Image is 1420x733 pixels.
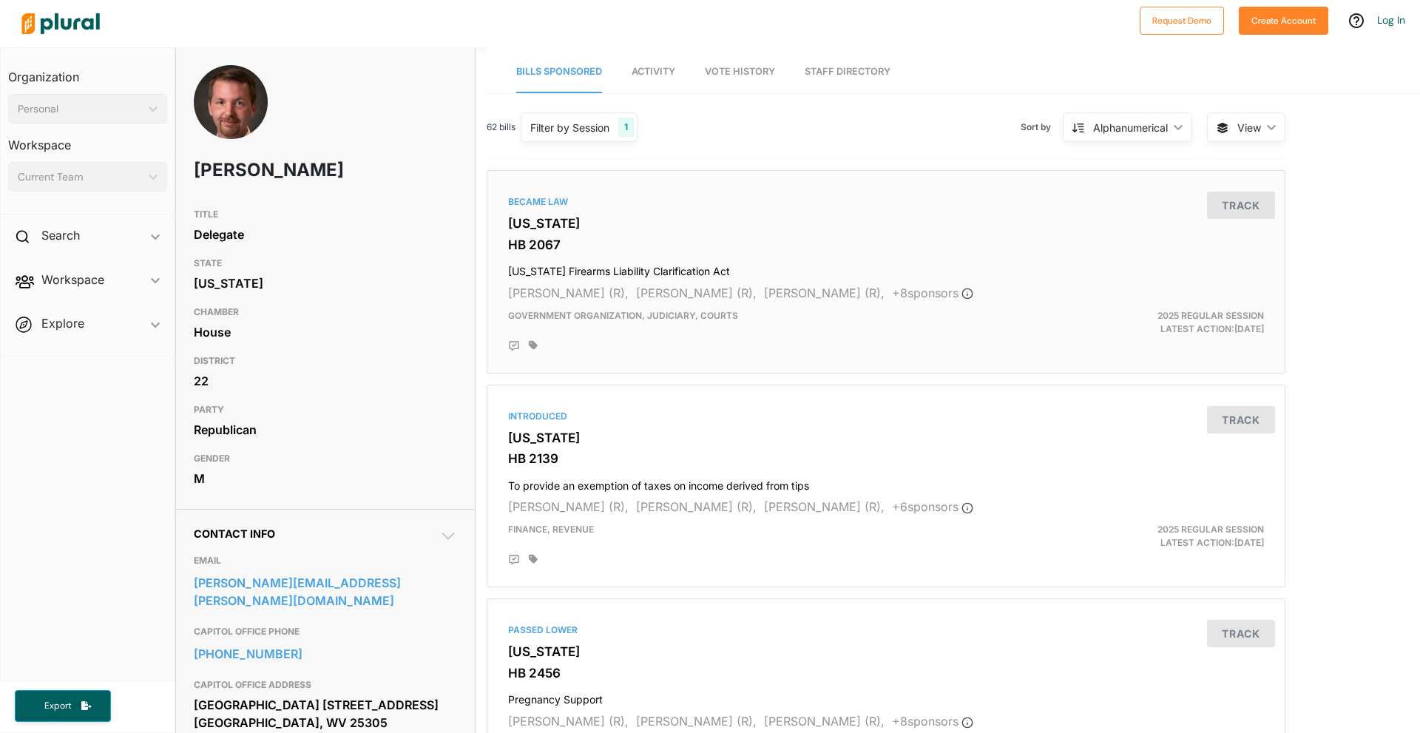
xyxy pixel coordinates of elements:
[1157,310,1264,321] span: 2025 Regular Session
[194,419,457,441] div: Republican
[1021,121,1063,134] span: Sort by
[636,286,757,300] span: [PERSON_NAME] (R),
[508,430,1264,445] h3: [US_STATE]
[805,51,890,93] a: Staff Directory
[705,51,775,93] a: Vote History
[508,624,1264,637] div: Passed Lower
[1239,7,1328,35] button: Create Account
[34,700,81,712] span: Export
[194,401,457,419] h3: PARTY
[636,499,757,514] span: [PERSON_NAME] (R),
[892,499,973,514] span: + 6 sponsor s
[516,51,602,93] a: Bills Sponsored
[1015,523,1275,550] div: Latest Action: [DATE]
[529,340,538,351] div: Add tags
[508,554,520,566] div: Add Position Statement
[15,690,111,722] button: Export
[194,643,457,665] a: [PHONE_NUMBER]
[194,223,457,246] div: Delegate
[194,527,275,540] span: Contact Info
[636,714,757,729] span: [PERSON_NAME] (R),
[1140,12,1224,27] a: Request Demo
[18,169,143,185] div: Current Team
[530,120,609,135] div: Filter by Session
[632,66,675,77] span: Activity
[508,686,1264,706] h4: Pregnancy Support
[508,666,1264,680] h3: HB 2456
[529,554,538,564] div: Add tags
[194,65,268,176] img: Headshot of Daniel Linville
[194,206,457,223] h3: TITLE
[632,51,675,93] a: Activity
[194,676,457,694] h3: CAPITOL OFFICE ADDRESS
[508,310,738,321] span: Government Organization, Judiciary, Courts
[1140,7,1224,35] button: Request Demo
[618,118,634,137] div: 1
[764,286,885,300] span: [PERSON_NAME] (R),
[516,66,602,77] span: Bills Sponsored
[194,303,457,321] h3: CHAMBER
[41,227,80,243] h2: Search
[764,499,885,514] span: [PERSON_NAME] (R),
[508,451,1264,466] h3: HB 2139
[508,258,1264,278] h4: [US_STATE] Firearms Liability Clarification Act
[194,321,457,343] div: House
[508,714,629,729] span: [PERSON_NAME] (R),
[194,623,457,641] h3: CAPITOL OFFICE PHONE
[1015,309,1275,336] div: Latest Action: [DATE]
[508,524,594,535] span: Finance, Revenue
[508,499,629,514] span: [PERSON_NAME] (R),
[194,254,457,272] h3: STATE
[1377,13,1405,27] a: Log In
[508,216,1264,231] h3: [US_STATE]
[508,410,1264,423] div: Introduced
[194,272,457,294] div: [US_STATE]
[194,352,457,370] h3: DISTRICT
[194,148,351,192] h1: [PERSON_NAME]
[892,286,973,300] span: + 8 sponsor s
[194,467,457,490] div: M
[508,286,629,300] span: [PERSON_NAME] (R),
[194,552,457,570] h3: EMAIL
[508,237,1264,252] h3: HB 2067
[764,714,885,729] span: [PERSON_NAME] (R),
[1093,120,1168,135] div: Alphanumerical
[194,450,457,467] h3: GENDER
[508,473,1264,493] h4: To provide an exemption of taxes on income derived from tips
[508,195,1264,209] div: Became Law
[508,340,520,352] div: Add Position Statement
[1239,12,1328,27] a: Create Account
[705,66,775,77] span: Vote History
[194,572,457,612] a: [PERSON_NAME][EMAIL_ADDRESS][PERSON_NAME][DOMAIN_NAME]
[892,714,973,729] span: + 8 sponsor s
[487,121,515,134] span: 62 bills
[1157,524,1264,535] span: 2025 Regular Session
[1237,120,1261,135] span: View
[1207,192,1275,219] button: Track
[194,370,457,392] div: 22
[18,101,143,117] div: Personal
[8,124,167,156] h3: Workspace
[1207,406,1275,433] button: Track
[508,644,1264,659] h3: [US_STATE]
[1207,620,1275,647] button: Track
[8,55,167,88] h3: Organization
